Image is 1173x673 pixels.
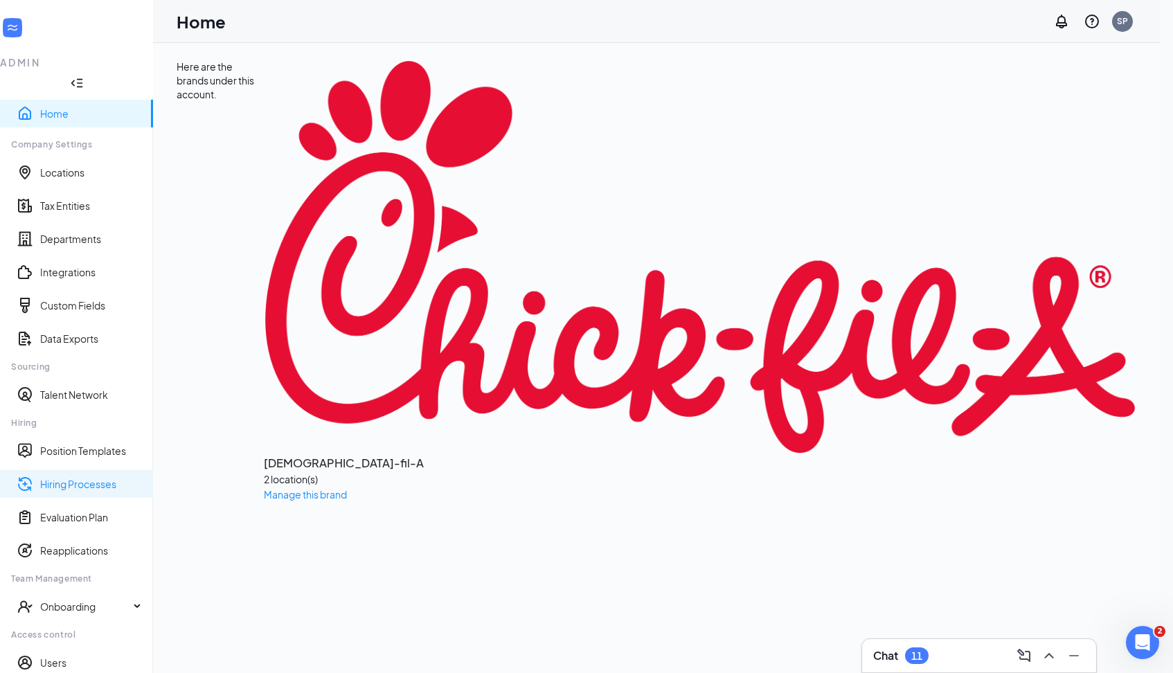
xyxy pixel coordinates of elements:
a: Tax Entities [40,199,142,213]
div: Company Settings [11,138,141,150]
a: Locations [40,165,142,179]
svg: UserCheck [17,598,33,615]
div: Hiring [11,417,141,429]
a: Reapplications [40,544,142,557]
a: Home [40,107,142,120]
button: Minimize [1063,645,1085,667]
a: Manage this brand [264,488,347,501]
a: Talent Network [40,388,142,402]
svg: ComposeMessage [1016,647,1032,664]
div: Team Management [11,573,141,584]
svg: Minimize [1066,647,1082,664]
iframe: Intercom live chat [1126,626,1159,659]
a: Data Exports [40,332,142,346]
div: Sourcing [11,361,141,373]
a: Integrations [40,265,142,279]
button: ChevronUp [1038,645,1060,667]
a: Position Templates [40,444,142,458]
div: Onboarding [40,600,129,613]
svg: WorkstreamLogo [6,21,19,35]
div: 2 location(s) [264,472,1136,487]
a: Departments [40,232,142,246]
span: 2 [1154,626,1165,637]
svg: QuestionInfo [1084,13,1100,30]
div: Here are the brands under this account. [177,60,264,502]
svg: Notifications [1053,13,1070,30]
div: SP [1117,15,1128,27]
a: Users [40,656,142,670]
a: Hiring Processes [40,477,142,491]
div: Access control [11,629,141,640]
h1: Home [177,10,226,33]
h3: Chat [873,648,898,663]
svg: ChevronUp [1041,647,1057,664]
img: Chick-fil-A logo [264,60,1136,454]
button: ComposeMessage [1013,645,1035,667]
div: 11 [911,650,922,662]
h3: [DEMOGRAPHIC_DATA]-fil-A [264,454,1136,472]
svg: Collapse [70,76,84,90]
a: Custom Fields [40,298,142,312]
a: Evaluation Plan [40,510,142,524]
